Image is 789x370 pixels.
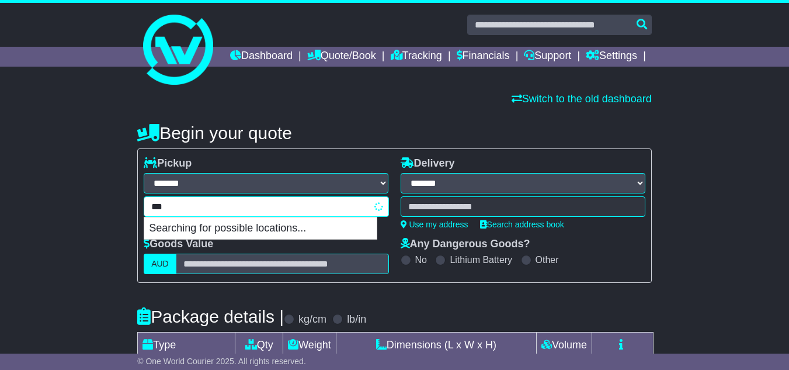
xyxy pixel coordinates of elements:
label: Pickup [144,157,192,170]
label: kg/cm [298,313,326,326]
td: Dimensions (L x W x H) [336,333,536,358]
a: Tracking [391,47,442,67]
td: Type [138,333,235,358]
td: Weight [283,333,336,358]
label: AUD [144,254,176,274]
a: Support [524,47,571,67]
a: Use my address [401,220,468,229]
td: Qty [235,333,283,358]
typeahead: Please provide city [144,196,388,217]
h4: Package details | [137,307,284,326]
a: Dashboard [230,47,293,67]
label: Delivery [401,157,455,170]
label: Goods Value [144,238,213,251]
a: Settings [586,47,637,67]
h4: Begin your quote [137,123,652,143]
label: Any Dangerous Goods? [401,238,530,251]
label: No [415,254,427,265]
label: Lithium Battery [450,254,512,265]
a: Quote/Book [307,47,376,67]
label: Other [536,254,559,265]
p: Searching for possible locations... [144,217,377,240]
td: Volume [536,333,592,358]
span: © One World Courier 2025. All rights reserved. [137,357,306,366]
a: Financials [457,47,510,67]
a: Switch to the old dashboard [512,93,652,105]
label: lb/in [347,313,366,326]
a: Search address book [480,220,564,229]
